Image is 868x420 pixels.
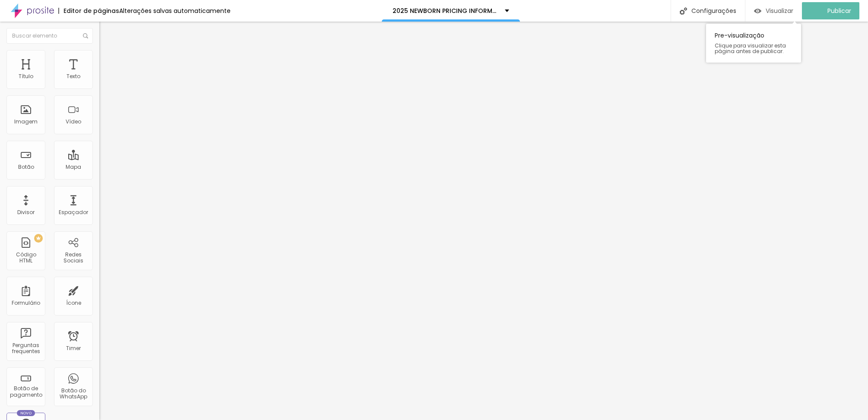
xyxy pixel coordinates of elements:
div: Formulário [12,300,40,306]
button: Visualizar [745,2,802,19]
div: Espaçador [59,209,88,215]
div: Vídeo [66,119,81,125]
img: Icone [680,7,687,15]
div: Novo [17,410,35,416]
div: Perguntas frequentes [9,342,43,355]
div: Imagem [14,119,38,125]
button: Publicar [802,2,859,19]
div: Divisor [17,209,35,215]
div: Título [19,73,33,79]
div: Timer [66,345,81,351]
img: Icone [83,33,88,38]
div: Botão [18,164,34,170]
span: Publicar [827,7,851,14]
div: Editor de páginas [58,8,119,14]
p: 2025 NEWBORN PRICING INFORMATION [393,8,498,14]
div: Redes Sociais [56,252,90,264]
input: Buscar elemento [6,28,93,44]
div: Botão de pagamento [9,385,43,398]
div: Botão do WhatsApp [56,388,90,400]
div: Texto [67,73,80,79]
img: view-1.svg [754,7,761,15]
span: Visualizar [766,7,793,14]
div: Ícone [66,300,81,306]
div: Alterações salvas automaticamente [119,8,231,14]
div: Mapa [66,164,81,170]
div: Pre-visualização [706,24,801,63]
span: Clique para visualizar esta página antes de publicar. [715,43,792,54]
iframe: Editor [99,22,868,420]
div: Código HTML [9,252,43,264]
